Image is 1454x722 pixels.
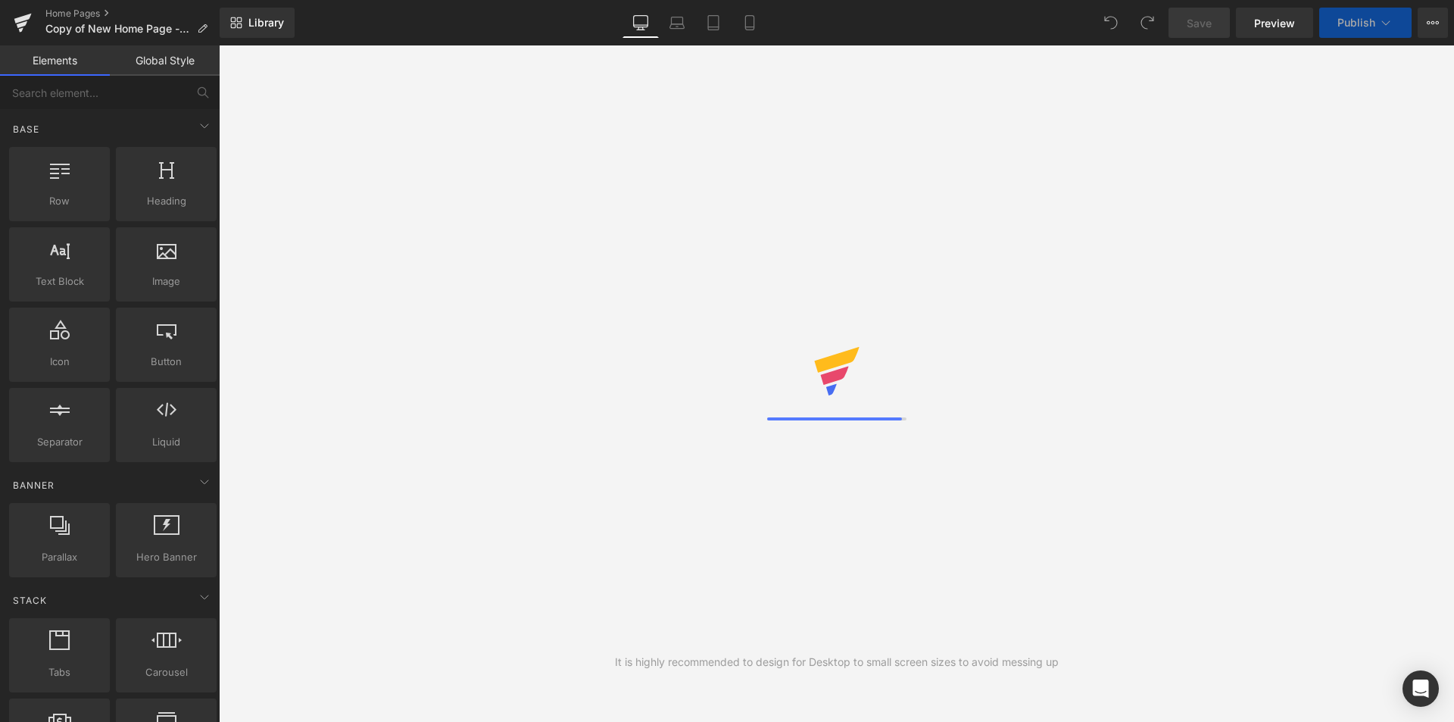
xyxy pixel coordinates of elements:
span: Publish [1337,17,1375,29]
span: Save [1187,15,1212,31]
a: New Library [220,8,295,38]
span: Tabs [14,664,105,680]
a: Mobile [732,8,768,38]
a: Tablet [695,8,732,38]
a: Desktop [622,8,659,38]
a: Laptop [659,8,695,38]
span: Row [14,193,105,209]
span: Button [120,354,212,370]
span: Banner [11,478,56,492]
button: More [1418,8,1448,38]
span: Carousel [120,664,212,680]
button: Redo [1132,8,1162,38]
span: Stack [11,593,48,608]
span: Base [11,122,41,136]
span: Preview [1254,15,1295,31]
a: Home Pages [45,8,220,20]
span: Liquid [120,434,212,450]
span: Icon [14,354,105,370]
span: Separator [14,434,105,450]
button: Undo [1096,8,1126,38]
span: Heading [120,193,212,209]
span: Parallax [14,549,105,565]
span: Image [120,273,212,289]
span: Text Block [14,273,105,289]
button: Publish [1319,8,1412,38]
div: It is highly recommended to design for Desktop to small screen sizes to avoid messing up [615,654,1059,670]
div: Open Intercom Messenger [1403,670,1439,707]
a: Preview [1236,8,1313,38]
span: Library [248,16,284,30]
span: Hero Banner [120,549,212,565]
span: Copy of New Home Page - [GEOGRAPHIC_DATA] - [DATE] - B [45,23,191,35]
a: Global Style [110,45,220,76]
